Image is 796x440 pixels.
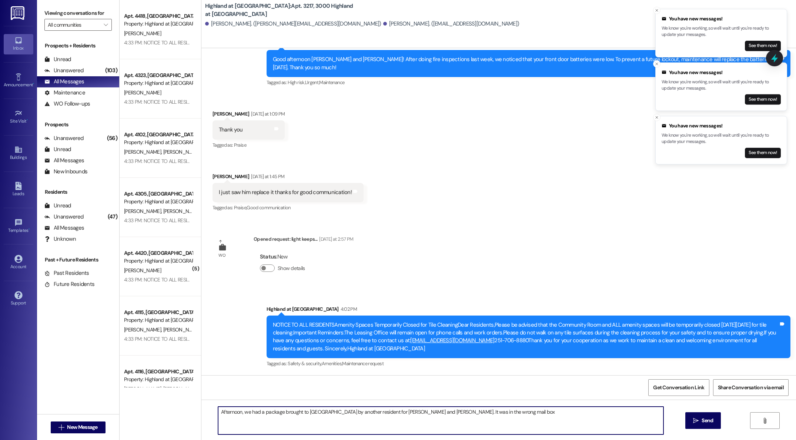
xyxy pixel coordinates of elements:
[322,360,342,367] span: Amenities ,
[4,180,33,200] a: Leads
[4,107,33,127] a: Site Visit •
[48,19,100,31] input: All communities
[44,67,84,74] div: Unanswered
[410,337,494,344] a: [EMAIL_ADDRESS][DOMAIN_NAME]
[44,280,94,288] div: Future Residents
[163,386,200,392] span: [PERSON_NAME]
[662,15,781,23] div: You have new messages!
[693,418,699,424] i: 
[662,79,781,91] p: We know you're working, so we'll wait until you're ready to update your messages.
[103,65,119,76] div: (103)
[247,204,290,211] span: Good communication
[305,79,319,86] span: Urgent ,
[234,204,247,211] span: Praise ,
[27,117,28,123] span: •
[234,142,246,148] span: Praise
[44,100,90,108] div: WO Follow-ups
[124,257,193,265] div: Property: Highland at [GEOGRAPHIC_DATA]
[124,316,193,324] div: Property: Highland at [GEOGRAPHIC_DATA]
[662,132,781,145] p: We know you're working, so we'll wait until you're ready to update your messages.
[205,2,353,18] b: Highland at [GEOGRAPHIC_DATA]: Apt. 3217, 3000 Highland at [GEOGRAPHIC_DATA]
[213,202,364,213] div: Tagged as:
[37,121,119,129] div: Prospects
[745,148,781,158] button: See them now!
[288,360,321,367] span: Safety & security ,
[124,326,163,333] span: [PERSON_NAME]
[124,208,163,214] span: [PERSON_NAME]
[319,79,344,86] span: Maintenance
[718,384,784,391] span: Share Conversation via email
[260,251,308,263] div: : New
[213,140,285,150] div: Tagged as:
[44,202,71,210] div: Unread
[4,253,33,273] a: Account
[745,41,781,51] button: See them now!
[218,251,225,259] div: WO
[124,368,193,376] div: Apt. 4116, [GEOGRAPHIC_DATA] at [GEOGRAPHIC_DATA]
[218,407,663,434] textarea: Afternoon, we had a package brought to [GEOGRAPHIC_DATA] by another resident for [PERSON_NAME] an...
[124,190,193,198] div: Apt. 4305, [GEOGRAPHIC_DATA] at [GEOGRAPHIC_DATA]
[249,173,284,180] div: [DATE] at 1:45 PM
[44,269,89,277] div: Past Residents
[44,168,87,176] div: New Inbounds
[124,149,163,155] span: [PERSON_NAME]
[124,267,161,274] span: [PERSON_NAME]
[124,249,193,257] div: Apt. 4420, [GEOGRAPHIC_DATA] at [GEOGRAPHIC_DATA]
[33,81,34,86] span: •
[339,305,357,313] div: 4:02 PM
[163,208,200,214] span: [PERSON_NAME]
[267,305,790,316] div: Highland at [GEOGRAPHIC_DATA]
[4,216,33,236] a: Templates •
[254,235,353,246] div: Opened request: light keeps...
[29,227,30,232] span: •
[4,143,33,163] a: Buildings
[219,126,243,134] div: Thank you
[124,139,193,146] div: Property: Highland at [GEOGRAPHIC_DATA]
[249,110,285,118] div: [DATE] at 1:09 PM
[105,133,119,144] div: (56)
[124,386,163,392] span: [PERSON_NAME]
[11,6,26,20] img: ResiDesk Logo
[4,34,33,54] a: Inbox
[44,134,84,142] div: Unanswered
[662,25,781,38] p: We know you're working, so we'll wait until you're ready to update your messages.
[648,379,709,396] button: Get Conversation Link
[745,94,781,104] button: See them now!
[106,211,119,223] div: (47)
[37,42,119,50] div: Prospects + Residents
[124,198,193,206] div: Property: Highland at [GEOGRAPHIC_DATA]
[124,89,161,96] span: [PERSON_NAME]
[37,256,119,264] div: Past + Future Residents
[762,418,767,424] i: 
[662,69,781,76] div: You have new messages!
[383,20,519,28] div: [PERSON_NAME]. ([EMAIL_ADDRESS][DOMAIN_NAME])
[702,417,713,424] span: Send
[317,235,353,243] div: [DATE] at 2:57 PM
[273,56,779,71] div: Good afternoon [PERSON_NAME] and [PERSON_NAME]! After doing fire inspections last week, we notice...
[44,224,84,232] div: All Messages
[213,173,364,183] div: [PERSON_NAME]
[267,358,790,369] div: Tagged as:
[653,7,660,14] button: Close toast
[124,12,193,20] div: Apt. 4418, [GEOGRAPHIC_DATA] at [GEOGRAPHIC_DATA]
[124,131,193,139] div: Apt. 4102, [GEOGRAPHIC_DATA] at [GEOGRAPHIC_DATA]
[163,326,200,333] span: [PERSON_NAME]
[653,114,660,121] button: Close toast
[67,423,97,431] span: New Message
[44,78,84,86] div: All Messages
[662,122,781,130] div: You have new messages!
[4,289,33,309] a: Support
[124,20,193,28] div: Property: Highland at [GEOGRAPHIC_DATA]
[44,146,71,153] div: Unread
[124,30,161,37] span: [PERSON_NAME]
[44,157,84,164] div: All Messages
[44,56,71,63] div: Unread
[219,189,352,196] div: I just saw him replace it thanks for good communication!
[124,79,193,87] div: Property: Highland at [GEOGRAPHIC_DATA]
[124,376,193,383] div: Property: Highland at [GEOGRAPHIC_DATA]
[278,264,305,272] label: Show details
[653,60,660,68] button: Close toast
[713,379,789,396] button: Share Conversation via email
[37,188,119,196] div: Residents
[273,321,779,353] div: NOTICE TO ALL RESIDENTSAmenity Spaces Temporarily Closed for Tile CleaningDear Residents,Please b...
